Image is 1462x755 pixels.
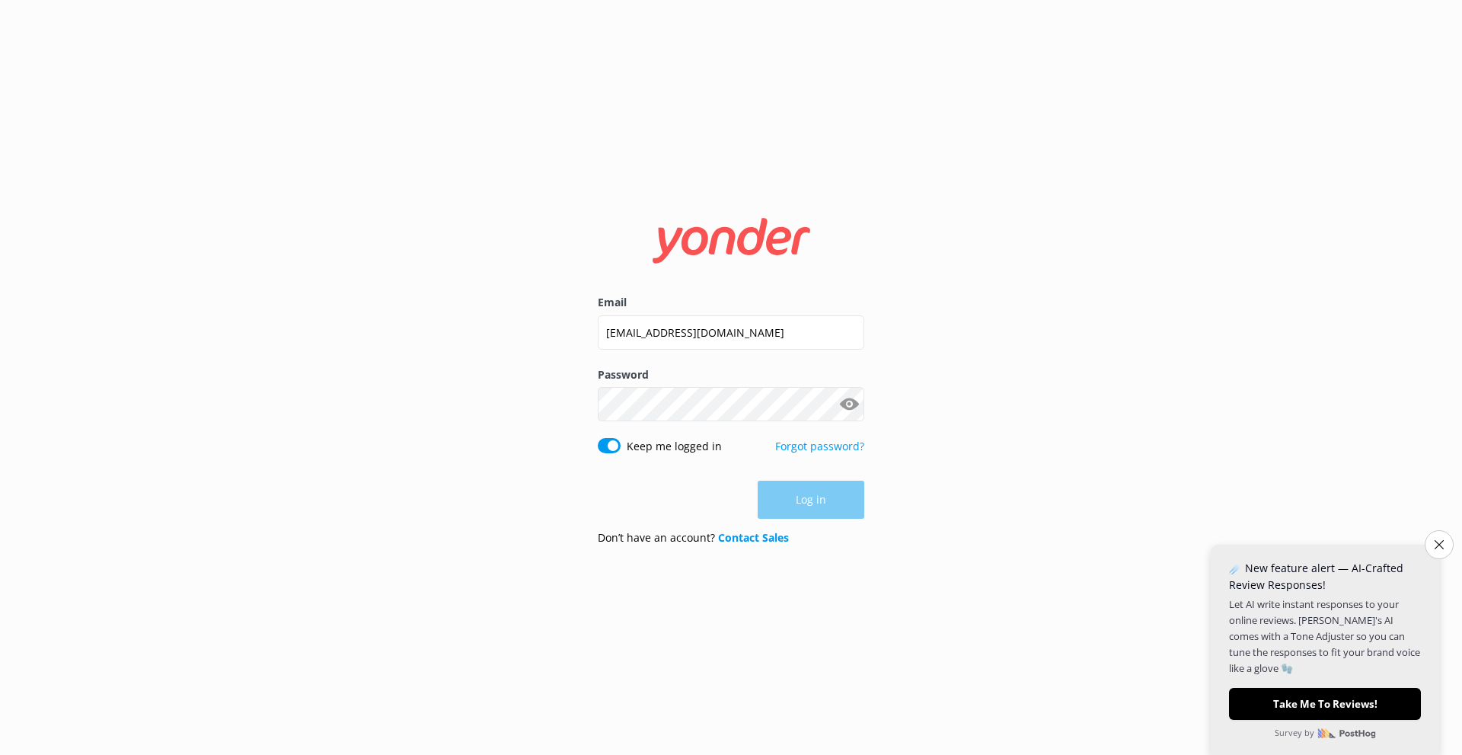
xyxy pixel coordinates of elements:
[598,294,864,311] label: Email
[598,315,864,350] input: user@emailaddress.com
[598,366,864,383] label: Password
[775,439,864,453] a: Forgot password?
[598,529,789,546] p: Don’t have an account?
[627,438,722,455] label: Keep me logged in
[834,389,864,420] button: Show password
[718,530,789,545] a: Contact Sales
